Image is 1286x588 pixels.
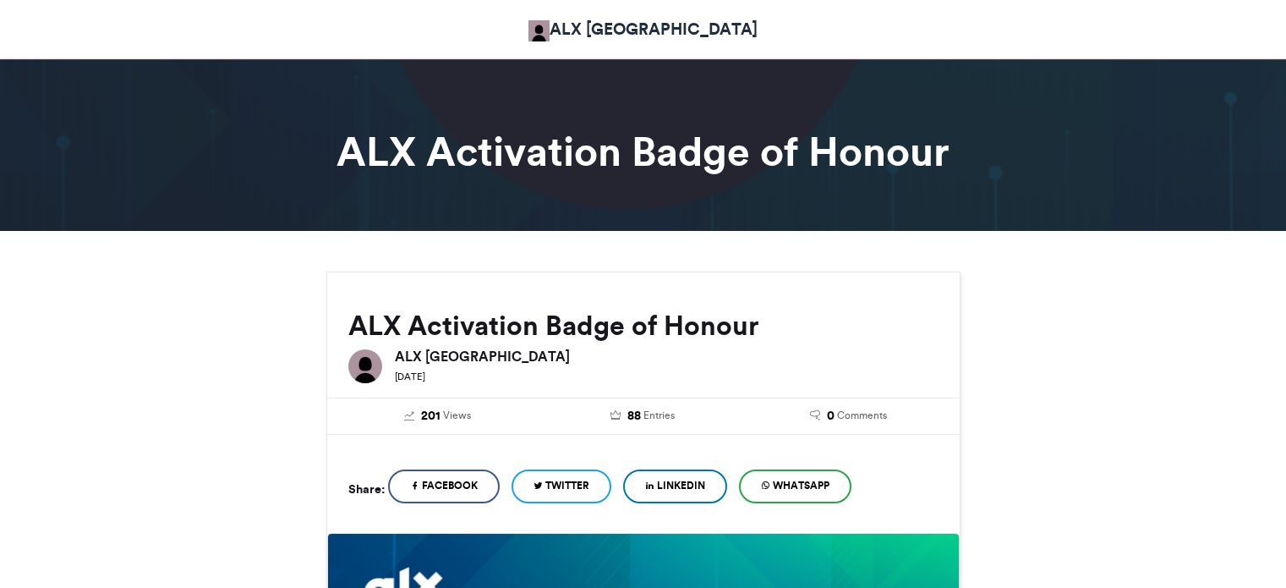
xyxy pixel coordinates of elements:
[627,407,641,426] span: 88
[657,478,705,493] span: LinkedIn
[827,407,835,426] span: 0
[739,470,851,503] a: WhatsApp
[773,478,829,493] span: WhatsApp
[348,478,385,500] h5: Share:
[395,349,939,363] h6: ALX [GEOGRAPHIC_DATA]
[174,131,1113,172] h1: ALX Activation Badge of Honour
[545,478,589,493] span: Twitter
[837,408,887,423] span: Comments
[395,371,425,382] small: [DATE]
[528,17,758,41] a: ALX [GEOGRAPHIC_DATA]
[512,470,611,503] a: Twitter
[348,310,939,341] h2: ALX Activation Badge of Honour
[528,20,550,41] img: ALX Africa
[421,407,441,426] span: 201
[443,408,471,423] span: Views
[623,470,727,503] a: LinkedIn
[758,407,939,426] a: 0 Comments
[553,407,733,426] a: 88 Entries
[422,478,478,493] span: Facebook
[348,407,528,426] a: 201 Views
[388,470,500,503] a: Facebook
[643,408,675,423] span: Entries
[348,349,382,383] img: ALX Africa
